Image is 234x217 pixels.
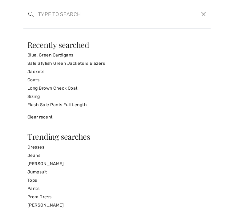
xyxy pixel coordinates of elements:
[27,184,207,193] a: Pants
[199,10,208,19] button: Close
[27,84,207,92] a: Long Brown Check Coat
[27,92,207,101] a: Sizing
[27,160,207,168] a: [PERSON_NAME]
[27,133,207,140] div: Trending searches
[27,68,207,76] a: Jackets
[27,101,207,109] a: Flash Sale Pants Full Length
[27,114,207,120] div: Clear recent
[27,176,207,184] a: Tops
[27,59,207,68] a: Sale Stylish Green Jackets & Blazers
[27,151,207,160] a: Jeans
[27,201,207,209] a: [PERSON_NAME]
[27,143,207,151] a: Dresses
[34,5,162,23] input: TYPE TO SEARCH
[27,51,207,59] a: Blue, Green Cardigans
[27,76,207,84] a: Coats
[28,12,34,17] img: search the website
[27,41,207,48] div: Recently searched
[27,193,207,201] a: Prom Dress
[27,168,207,176] a: Jumpsuit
